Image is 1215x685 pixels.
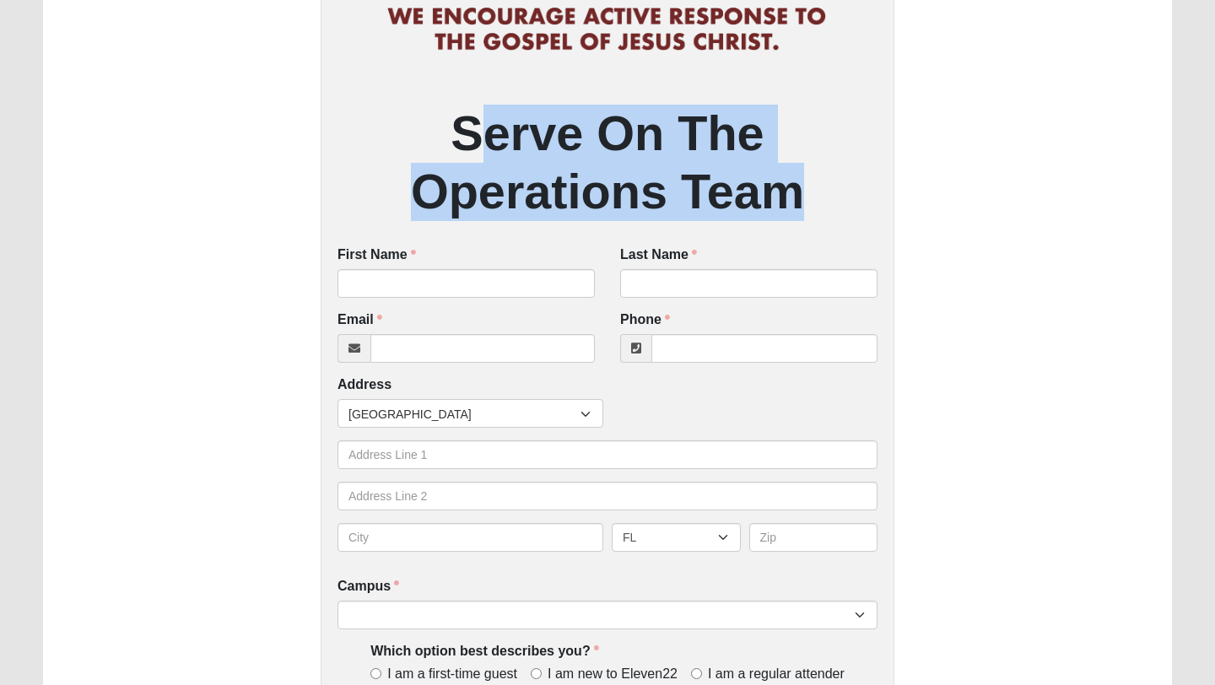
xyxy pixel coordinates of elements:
label: Phone [620,310,670,330]
label: Last Name [620,245,697,265]
input: City [337,523,603,552]
label: Address [337,375,391,395]
span: [GEOGRAPHIC_DATA] [348,400,580,429]
input: Address Line 2 [337,482,877,510]
span: I am a regular attender [708,665,845,684]
label: Campus [337,577,399,596]
label: Which option best describes you? [370,642,598,661]
label: First Name [337,245,416,265]
span: I am new to Eleven22 [548,665,678,684]
input: I am new to Eleven22 [531,668,542,679]
input: I am a first-time guest [370,668,381,679]
input: Zip [749,523,878,552]
input: Address Line 1 [337,440,877,469]
input: I am a regular attender [691,668,702,679]
span: I am a first-time guest [387,665,517,684]
h2: Serve On The Operations Team [337,105,877,221]
label: Email [337,310,382,330]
